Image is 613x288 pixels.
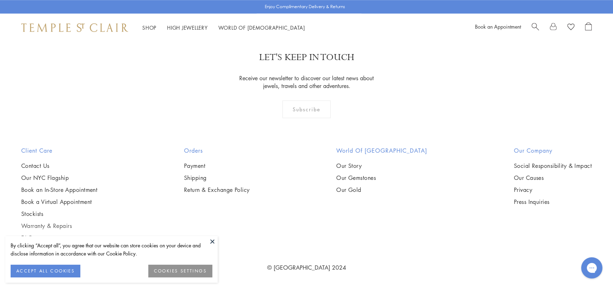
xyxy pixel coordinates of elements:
a: Our NYC Flagship [21,174,97,182]
a: Social Responsibility & Impact [514,162,592,170]
img: Temple St. Clair [21,23,128,32]
div: By clicking “Accept all”, you agree that our website can store cookies on your device and disclos... [11,241,212,258]
a: Book an In-Store Appointment [21,186,97,194]
h2: Our Company [514,146,592,155]
a: ShopShop [142,24,156,31]
a: Search [532,22,539,33]
button: COOKIES SETTINGS [148,265,212,277]
a: FAQs [21,234,97,242]
a: High JewelleryHigh Jewellery [167,24,208,31]
a: Our Causes [514,174,592,182]
a: Stockists [21,210,97,218]
p: LET'S KEEP IN TOUCH [259,51,354,64]
a: Book an Appointment [475,23,521,30]
button: ACCEPT ALL COOKIES [11,265,80,277]
a: Contact Us [21,162,97,170]
h2: Orders [184,146,250,155]
div: Subscribe [282,100,331,118]
a: Return & Exchange Policy [184,186,250,194]
a: Our Story [336,162,427,170]
a: Shipping [184,174,250,182]
a: World of [DEMOGRAPHIC_DATA]World of [DEMOGRAPHIC_DATA] [218,24,305,31]
h2: World of [GEOGRAPHIC_DATA] [336,146,427,155]
a: Press Inquiries [514,198,592,206]
nav: Main navigation [142,23,305,32]
p: Enjoy Complimentary Delivery & Returns [265,3,345,10]
a: Payment [184,162,250,170]
h2: Client Care [21,146,97,155]
a: Our Gold [336,186,427,194]
a: Our Gemstones [336,174,427,182]
a: View Wishlist [567,22,574,33]
iframe: Gorgias live chat messenger [578,255,606,281]
a: Warranty & Repairs [21,222,97,230]
a: Book a Virtual Appointment [21,198,97,206]
a: Open Shopping Bag [585,22,592,33]
p: Receive our newsletter to discover our latest news about jewels, travels and other adventures. [235,74,378,90]
a: © [GEOGRAPHIC_DATA] 2024 [267,264,346,271]
a: Privacy [514,186,592,194]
